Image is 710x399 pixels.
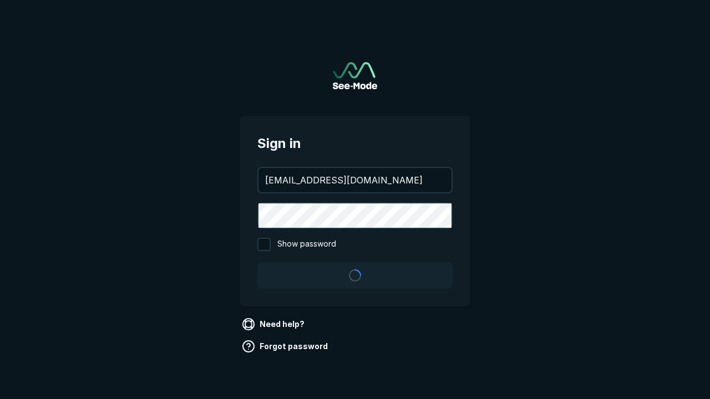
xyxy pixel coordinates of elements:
a: Forgot password [240,337,332,355]
input: your@email.com [258,168,452,192]
img: See-Mode Logo [333,62,377,89]
a: Go to sign in [333,62,377,89]
span: Show password [277,238,336,251]
span: Sign in [257,134,453,154]
a: Need help? [240,315,309,333]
